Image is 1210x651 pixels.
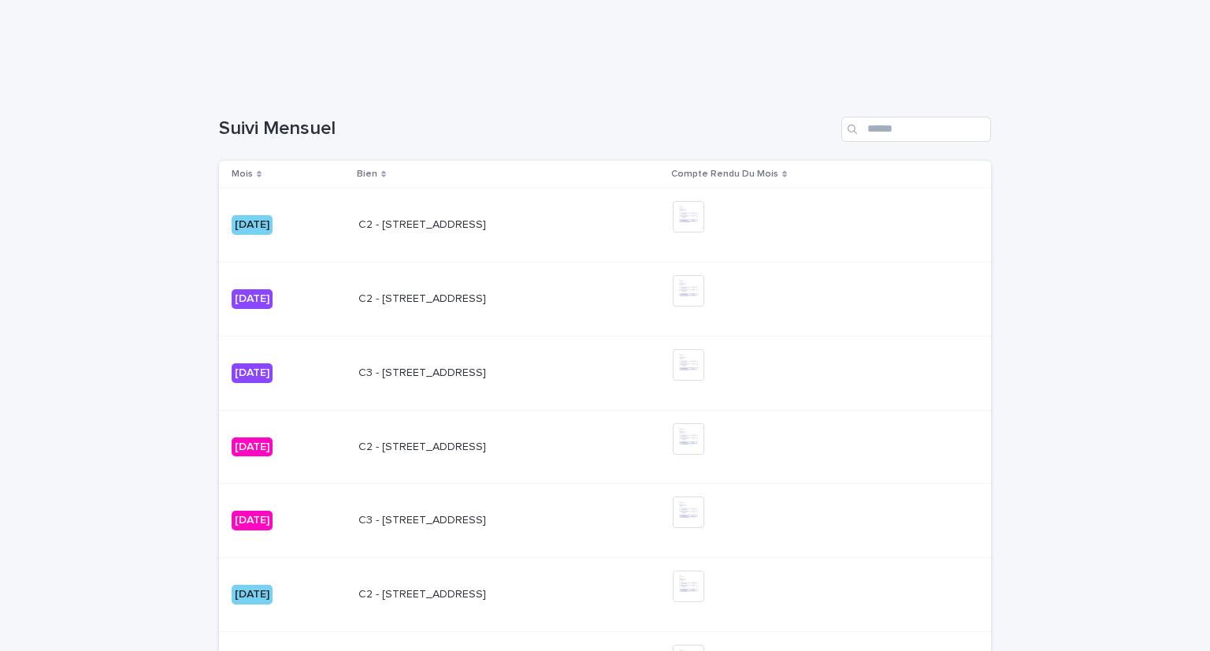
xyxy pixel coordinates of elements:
[219,484,991,558] tr: [DATE]C3 - [STREET_ADDRESS]C3 - [STREET_ADDRESS]
[219,336,991,410] tr: [DATE]C3 - [STREET_ADDRESS]C3 - [STREET_ADDRESS]
[232,166,253,183] p: Mois
[358,511,489,527] p: C3 - [STREET_ADDRESS]
[219,188,991,262] tr: [DATE]C2 - [STREET_ADDRESS]C2 - [STREET_ADDRESS]
[219,117,835,140] h1: Suivi Mensuel
[219,558,991,632] tr: [DATE]C2 - [STREET_ADDRESS]C2 - [STREET_ADDRESS]
[232,289,273,309] div: [DATE]
[232,363,273,383] div: [DATE]
[232,585,273,604] div: [DATE]
[841,117,991,142] input: Search
[671,166,778,183] p: Compte Rendu Du Mois
[358,363,489,380] p: C3 - [STREET_ADDRESS]
[232,437,273,457] div: [DATE]
[358,289,489,306] p: C2 - [STREET_ADDRESS]
[219,262,991,336] tr: [DATE]C2 - [STREET_ADDRESS]C2 - [STREET_ADDRESS]
[358,437,489,454] p: C2 - [STREET_ADDRESS]
[357,166,377,183] p: Bien
[358,215,489,232] p: C2 - [STREET_ADDRESS]
[219,410,991,484] tr: [DATE]C2 - [STREET_ADDRESS]C2 - [STREET_ADDRESS]
[232,511,273,530] div: [DATE]
[358,585,489,601] p: C2 - [STREET_ADDRESS]
[232,215,273,235] div: [DATE]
